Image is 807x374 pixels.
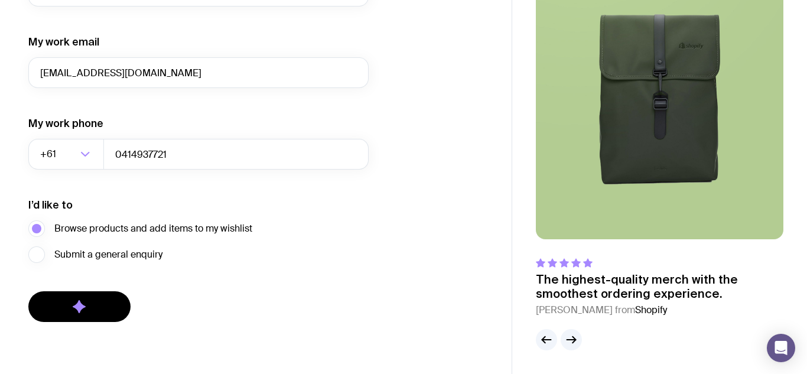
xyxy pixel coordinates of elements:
label: My work email [28,35,99,49]
span: Shopify [635,304,667,316]
input: you@email.com [28,57,369,88]
cite: [PERSON_NAME] from [536,303,783,317]
div: Search for option [28,139,104,170]
label: My work phone [28,116,103,131]
div: Open Intercom Messenger [767,334,795,362]
input: 0400123456 [103,139,369,170]
label: I’d like to [28,198,73,212]
span: Submit a general enquiry [54,248,162,262]
p: The highest-quality merch with the smoothest ordering experience. [536,272,783,301]
span: +61 [40,139,58,170]
input: Search for option [58,139,77,170]
span: Browse products and add items to my wishlist [54,222,252,236]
